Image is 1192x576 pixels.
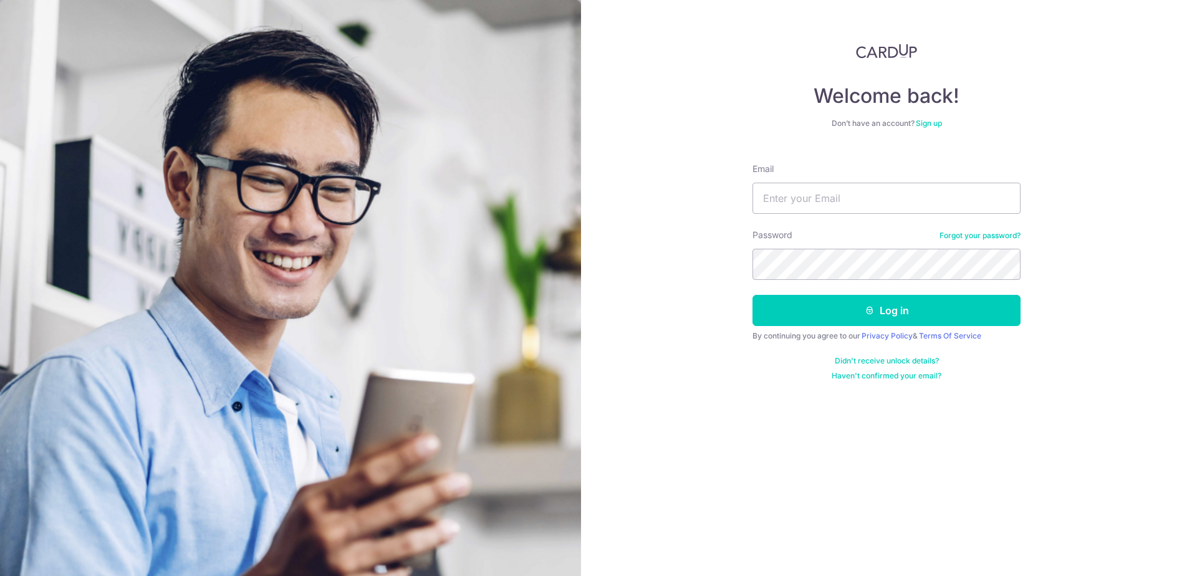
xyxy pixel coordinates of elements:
a: Forgot your password? [940,231,1021,241]
a: Terms Of Service [919,331,981,340]
a: Sign up [916,118,942,128]
img: CardUp Logo [856,44,917,59]
a: Didn't receive unlock details? [835,356,939,366]
input: Enter your Email [752,183,1021,214]
label: Password [752,229,792,241]
h4: Welcome back! [752,84,1021,108]
label: Email [752,163,774,175]
div: By continuing you agree to our & [752,331,1021,341]
button: Log in [752,295,1021,326]
a: Privacy Policy [862,331,913,340]
div: Don’t have an account? [752,118,1021,128]
a: Haven't confirmed your email? [832,371,941,381]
